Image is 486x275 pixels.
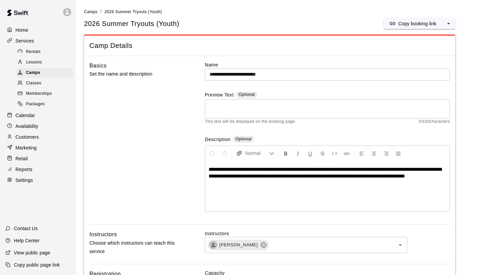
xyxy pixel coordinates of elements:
[16,68,73,78] div: Camps
[89,230,117,239] h6: Instructors
[384,18,455,29] div: split button
[5,25,71,35] a: Home
[356,147,368,159] button: Left Align
[84,8,478,16] nav: breadcrumb
[233,147,277,159] button: Formatting Options
[16,78,76,89] a: Classes
[89,61,107,70] h6: Basics
[16,37,34,44] p: Services
[16,58,73,67] div: Lessons
[16,144,37,151] p: Marketing
[16,47,76,57] a: Rentals
[419,118,450,125] span: 0 / 150 characters
[84,9,98,14] a: Camps
[16,112,35,119] p: Calendar
[100,8,102,15] li: /
[16,123,38,130] p: Availability
[5,36,71,46] a: Services
[341,147,352,159] button: Insert Link
[368,147,380,159] button: Center Align
[5,121,71,131] a: Availability
[317,147,328,159] button: Format Strikethrough
[14,225,38,232] p: Contact Us
[280,147,292,159] button: Format Bold
[215,242,262,248] span: [PERSON_NAME]
[5,175,71,185] a: Settings
[16,99,76,110] a: Packages
[16,79,73,88] div: Classes
[84,19,179,28] h5: 2026 Summer Tryouts (Youth)
[5,143,71,153] a: Marketing
[14,249,50,256] p: View public page
[16,155,28,162] p: Retail
[219,147,230,159] button: Redo
[5,110,71,120] a: Calendar
[393,147,404,159] button: Justify Align
[16,166,32,173] p: Reports
[26,90,52,97] span: Memberships
[16,100,73,109] div: Packages
[16,27,28,33] p: Home
[205,118,296,125] span: This text will be displayed on the booking page.
[26,59,42,66] span: Lessons
[16,134,39,140] p: Customers
[235,137,251,141] span: Optional
[26,70,40,76] span: Camps
[292,147,304,159] button: Format Italics
[245,150,269,157] span: Normal
[205,91,234,99] label: Preview Text
[380,147,392,159] button: Right Align
[207,147,218,159] button: Undo
[209,241,217,249] div: Tyler Anderson
[5,132,71,142] a: Customers
[26,80,41,87] span: Classes
[16,177,33,184] p: Settings
[205,230,450,237] label: Instructors
[396,240,405,250] button: Open
[384,18,442,29] button: Copy booking link
[442,18,455,29] button: select merge strategy
[239,92,255,97] span: Optional
[16,47,73,57] div: Rentals
[16,57,76,67] a: Lessons
[16,68,76,78] a: Camps
[208,240,269,250] div: [PERSON_NAME]
[14,237,39,244] p: Help Center
[14,262,60,268] p: Copy public page link
[5,154,71,164] a: Retail
[16,89,76,99] a: Memberships
[104,9,162,14] span: 2026 Summer Tryouts (Youth)
[205,136,231,144] label: Description
[5,164,71,174] a: Reports
[89,41,450,50] span: Camp Details
[16,89,73,99] div: Memberships
[205,61,450,68] label: Name
[304,147,316,159] button: Format Underline
[89,70,183,78] p: Set the name and description
[89,239,183,256] p: Choose which instructors can teach this service
[329,147,340,159] button: Insert Code
[26,49,41,55] span: Rentals
[398,20,436,27] p: Copy booking link
[26,101,45,108] span: Packages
